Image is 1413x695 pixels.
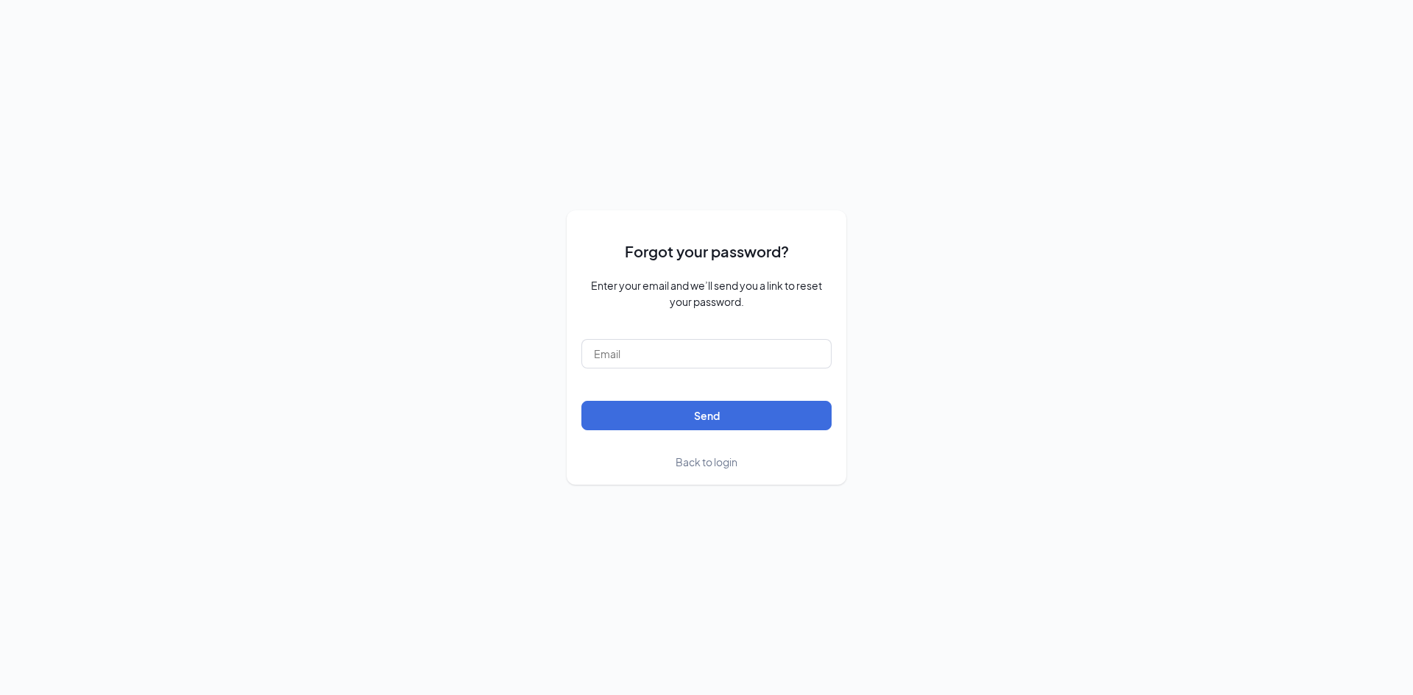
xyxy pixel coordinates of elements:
[625,240,789,263] span: Forgot your password?
[581,339,832,368] input: Email
[581,401,832,430] button: Send
[676,454,737,470] a: Back to login
[581,277,832,310] span: Enter your email and we’ll send you a link to reset your password.
[676,455,737,468] span: Back to login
